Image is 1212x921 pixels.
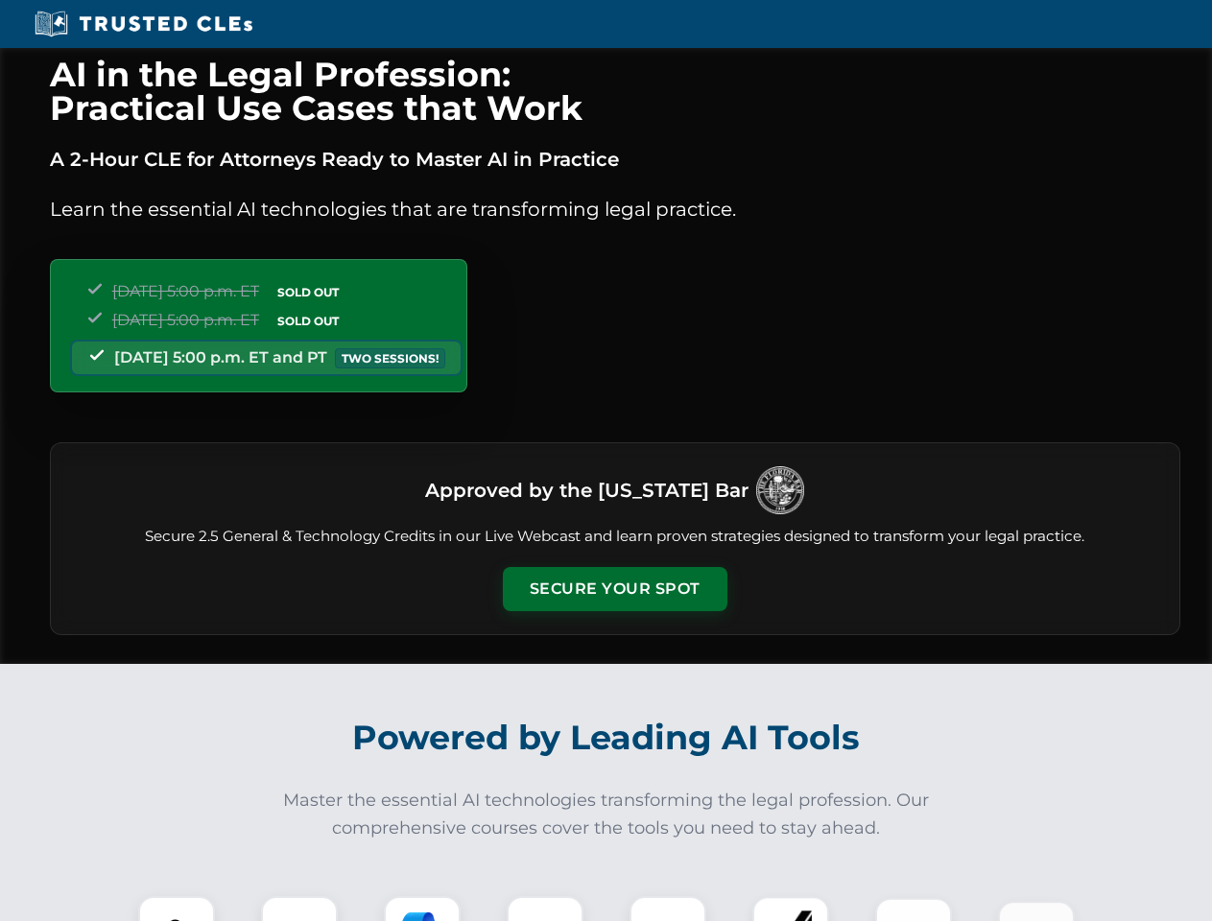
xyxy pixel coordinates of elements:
button: Secure Your Spot [503,567,727,611]
span: [DATE] 5:00 p.m. ET [112,282,259,300]
h3: Approved by the [US_STATE] Bar [425,473,749,508]
p: A 2-Hour CLE for Attorneys Ready to Master AI in Practice [50,144,1180,175]
img: Logo [756,466,804,514]
span: [DATE] 5:00 p.m. ET [112,311,259,329]
h1: AI in the Legal Profession: Practical Use Cases that Work [50,58,1180,125]
p: Secure 2.5 General & Technology Credits in our Live Webcast and learn proven strategies designed ... [74,526,1156,548]
span: SOLD OUT [271,311,345,331]
span: SOLD OUT [271,282,345,302]
p: Learn the essential AI technologies that are transforming legal practice. [50,194,1180,224]
img: Trusted CLEs [29,10,258,38]
p: Master the essential AI technologies transforming the legal profession. Our comprehensive courses... [271,787,942,842]
h2: Powered by Leading AI Tools [75,704,1138,771]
